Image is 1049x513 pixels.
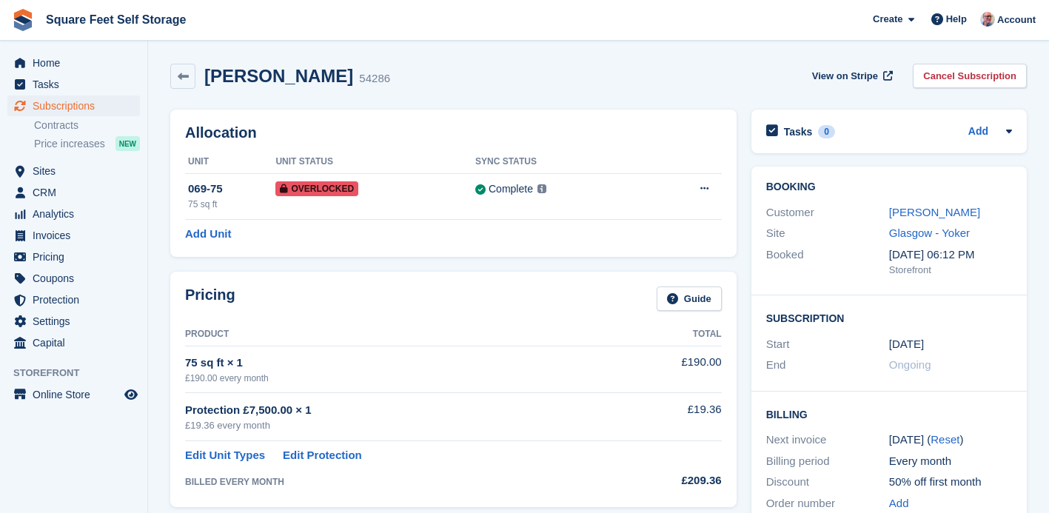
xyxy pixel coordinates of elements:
a: Reset [931,433,959,446]
div: NEW [115,136,140,151]
a: [PERSON_NAME] [889,206,980,218]
a: Glasgow - Yoker [889,227,970,239]
div: 50% off first month [889,474,1012,491]
img: icon-info-grey-7440780725fd019a000dd9b08b2336e03edf1995a4989e88bcd33f0948082b44.svg [537,184,546,193]
div: £190.00 every month [185,372,623,385]
h2: [PERSON_NAME] [204,66,353,86]
a: menu [7,161,140,181]
a: Price increases NEW [34,135,140,152]
span: Help [946,12,967,27]
a: menu [7,74,140,95]
span: Home [33,53,121,73]
a: menu [7,311,140,332]
div: £209.36 [623,472,722,489]
span: Storefront [13,366,147,380]
div: Site [766,225,889,242]
div: Customer [766,204,889,221]
div: Booked [766,247,889,278]
div: 75 sq ft × 1 [185,355,623,372]
div: Discount [766,474,889,491]
span: Online Store [33,384,121,405]
a: Edit Unit Types [185,447,265,464]
span: Account [997,13,1036,27]
div: Next invoice [766,432,889,449]
a: menu [7,384,140,405]
span: Tasks [33,74,121,95]
a: menu [7,182,140,203]
time: 2024-09-23 00:00:00 UTC [889,336,924,353]
span: Settings [33,311,121,332]
div: [DATE] 06:12 PM [889,247,1012,264]
h2: Billing [766,406,1012,421]
span: Price increases [34,137,105,151]
a: menu [7,95,140,116]
div: £19.36 every month [185,418,623,433]
a: Add [889,495,909,512]
a: Guide [657,286,722,311]
div: 54286 [359,70,390,87]
div: 75 sq ft [188,198,275,211]
span: Ongoing [889,358,931,371]
a: Add Unit [185,226,231,243]
th: Unit Status [275,150,475,174]
h2: Tasks [784,125,813,138]
a: menu [7,247,140,267]
span: Create [873,12,902,27]
span: Subscriptions [33,95,121,116]
span: Protection [33,289,121,310]
span: Coupons [33,268,121,289]
div: Every month [889,453,1012,470]
td: £190.00 [623,346,722,392]
a: menu [7,225,140,246]
h2: Allocation [185,124,722,141]
th: Total [623,323,722,346]
a: Cancel Subscription [913,64,1027,88]
div: 0 [818,125,835,138]
div: 069-75 [188,181,275,198]
img: David Greer [980,12,995,27]
span: Invoices [33,225,121,246]
a: Contracts [34,118,140,133]
a: Edit Protection [283,447,362,464]
th: Product [185,323,623,346]
a: Add [968,124,988,141]
a: menu [7,204,140,224]
div: Protection £7,500.00 × 1 [185,402,623,419]
span: Analytics [33,204,121,224]
div: Billing period [766,453,889,470]
a: menu [7,53,140,73]
th: Unit [185,150,275,174]
div: Order number [766,495,889,512]
td: £19.36 [623,393,722,441]
div: Complete [489,181,533,197]
a: Square Feet Self Storage [40,7,192,32]
span: Overlocked [275,181,358,196]
div: Storefront [889,263,1012,278]
span: Capital [33,332,121,353]
a: menu [7,332,140,353]
th: Sync Status [475,150,647,174]
div: End [766,357,889,374]
h2: Pricing [185,286,235,311]
div: [DATE] ( ) [889,432,1012,449]
img: stora-icon-8386f47178a22dfd0bd8f6a31ec36ba5ce8667c1dd55bd0f319d3a0aa187defe.svg [12,9,34,31]
div: Start [766,336,889,353]
span: Pricing [33,247,121,267]
a: Preview store [122,386,140,403]
a: menu [7,289,140,310]
h2: Booking [766,181,1012,193]
a: View on Stripe [806,64,896,88]
a: menu [7,268,140,289]
div: BILLED EVERY MONTH [185,475,623,489]
span: View on Stripe [812,69,878,84]
span: Sites [33,161,121,181]
span: CRM [33,182,121,203]
h2: Subscription [766,310,1012,325]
